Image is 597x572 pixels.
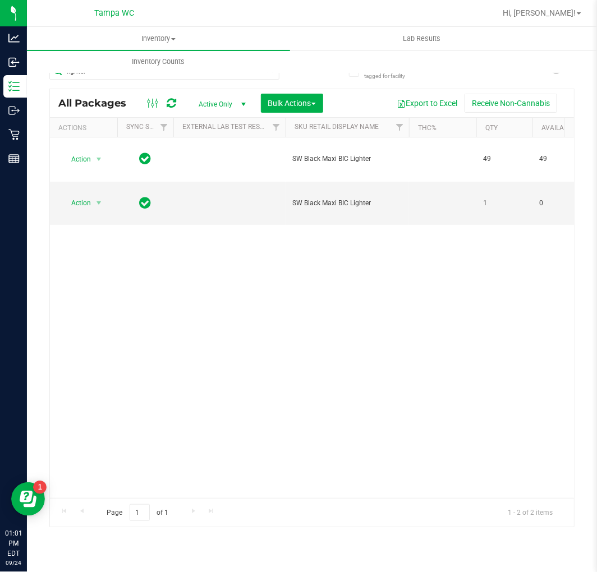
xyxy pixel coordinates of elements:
[33,481,47,494] iframe: Resource center unread badge
[27,34,290,44] span: Inventory
[140,151,151,167] span: In Sync
[95,8,135,18] span: Tampa WC
[58,124,113,132] div: Actions
[499,504,562,521] span: 1 - 2 of 2 items
[295,123,379,131] a: Sku Retail Display Name
[8,81,20,92] inline-svg: Inventory
[97,504,178,522] span: Page of 1
[388,34,456,44] span: Lab Results
[539,154,582,164] span: 49
[61,195,91,211] span: Action
[292,154,402,164] span: SW Black Maxi BIC Lighter
[140,195,151,211] span: In Sync
[8,153,20,164] inline-svg: Reports
[11,482,45,516] iframe: Resource center
[541,124,575,132] a: Available
[130,504,150,522] input: 1
[182,123,270,131] a: External Lab Test Result
[539,198,582,209] span: 0
[418,124,437,132] a: THC%
[27,27,290,50] a: Inventory
[483,198,526,209] span: 1
[267,118,286,137] a: Filter
[126,123,169,131] a: Sync Status
[61,151,91,167] span: Action
[5,528,22,559] p: 01:01 PM EDT
[268,99,316,108] span: Bulk Actions
[290,27,553,50] a: Lab Results
[483,154,526,164] span: 49
[5,559,22,567] p: 09/24
[391,118,409,137] a: Filter
[485,124,498,132] a: Qty
[261,94,323,113] button: Bulk Actions
[27,50,290,73] a: Inventory Counts
[117,57,200,67] span: Inventory Counts
[8,57,20,68] inline-svg: Inbound
[503,8,576,17] span: Hi, [PERSON_NAME]!
[8,105,20,116] inline-svg: Outbound
[92,151,106,167] span: select
[155,118,173,137] a: Filter
[92,195,106,211] span: select
[292,198,402,209] span: SW Black Maxi BIC Lighter
[8,33,20,44] inline-svg: Analytics
[465,94,557,113] button: Receive Non-Cannabis
[58,97,137,109] span: All Packages
[389,94,465,113] button: Export to Excel
[8,129,20,140] inline-svg: Retail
